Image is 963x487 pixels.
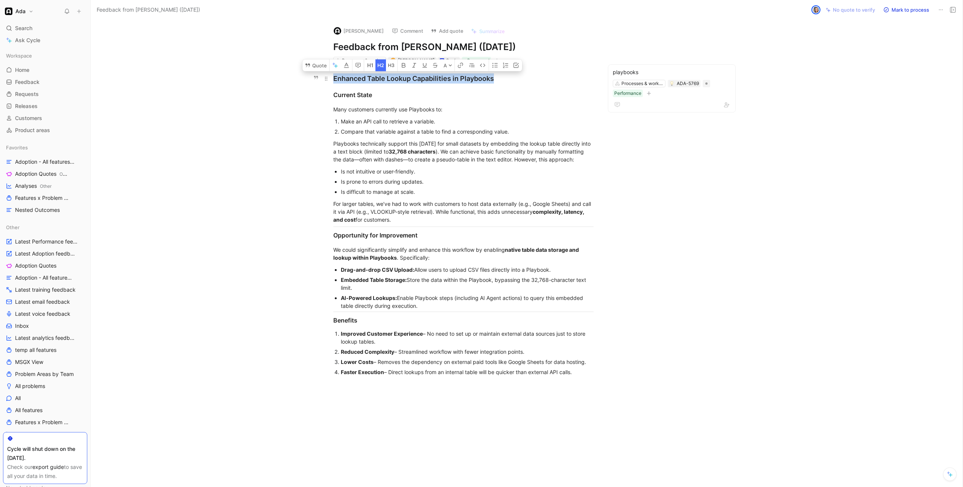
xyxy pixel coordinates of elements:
strong: AI-Powered Lookups: [341,295,397,301]
a: All features [3,405,87,416]
div: – Streamlined workflow with fewer integration points. [341,348,594,356]
div: Benefits [333,316,594,325]
span: [PERSON_NAME] [398,58,434,63]
span: Other [40,183,52,189]
strong: complexity, latency, and cost [333,208,585,223]
div: Many customers currently use Playbooks to: [333,105,594,113]
a: Requests [3,88,87,100]
a: Nested Outcomes [3,204,87,216]
div: Check our to save all your data in time. [7,463,83,481]
span: Analyses [15,182,52,190]
button: No quote to verify [822,5,878,15]
button: Comment [389,26,427,36]
div: – No need to set up or maintain external data sources just to store lookup tables. [341,330,594,345]
a: Product areas [3,125,87,136]
a: MSGX View [3,356,87,368]
strong: Faster Execution [341,369,384,375]
span: Latest Adoption feedback [15,250,77,257]
img: 💡 [670,81,674,86]
div: Processes & workflows [342,57,384,64]
div: Compare that variable against a table to find a corresponding value. [341,128,594,135]
div: Playbooks technically support this [DATE] for small datasets by embedding the lookup table direct... [333,140,594,163]
div: Allow users to upload CSV files directly into a Playbook. [341,266,594,274]
span: Latest training feedback [15,286,76,294]
div: Processes & workflows [621,80,664,87]
a: Ask Cycle [3,35,87,46]
span: Latest voice feedback [15,310,70,318]
span: Adoption - All features & problem areas [15,158,75,166]
div: For larger tables, we’ve had to work with customers to host data externally (e.g., Google Sheets)... [333,200,594,224]
a: Home [3,64,87,76]
a: Problem Areas by Team [3,368,87,380]
span: Features x Problem Area [15,419,69,426]
span: Releases [15,102,38,110]
div: Enhanced Table Lookup Capabilities in Playbooks [333,73,594,84]
span: Adoption Quotes [15,262,56,269]
button: Summarize [468,26,508,37]
strong: Reduced Complexity [341,349,394,355]
h1: Ada [15,8,26,15]
button: AdaAda [3,6,35,17]
span: Workspace [6,52,32,59]
a: temp all features [3,344,87,356]
span: Adoption Quotes [15,170,68,178]
div: Make an API call to retrieve a variable. [341,117,594,125]
a: export guide [32,464,64,470]
a: Adoption Quotes [3,260,87,271]
span: Other [59,171,71,177]
strong: Lower Costs [341,359,374,365]
a: Adoption - All features & problem areas [3,156,87,167]
div: Other [3,222,87,233]
span: Problem Areas by Team [15,370,74,378]
div: – Direct lookups from an internal table will be quicker than external API calls. [341,368,594,376]
span: Favorites [6,144,28,151]
a: Latest training feedback [3,284,87,295]
div: Processed [462,57,491,64]
a: All problems [3,380,87,392]
div: Store the data within the Playbook, bypassing the 32,768-character text limit. [341,276,594,292]
button: Add quote [427,26,467,36]
span: Other [6,224,20,231]
a: Features x Problem Area [3,417,87,428]
div: Is difficult to manage at scale. [341,188,594,196]
span: Summarize [479,28,505,35]
div: Cycle [446,57,458,64]
div: Favorites [3,142,87,153]
div: ADA-5769 [677,80,699,87]
a: Customers [3,113,87,124]
span: Requests [15,90,39,98]
span: MSGX View [15,358,43,366]
span: Latest analytics feedback [15,334,77,342]
div: Performance [614,90,641,97]
a: Latest email feedback [3,296,87,307]
div: Current State [333,90,594,99]
a: Latest Adoption feedback [3,248,87,259]
div: – Removes the dependency on external paid tools like Google Sheets for data hosting. [341,358,594,366]
div: Is not intuitive or user-friendly. [341,167,594,175]
span: Customers [15,114,42,122]
a: Inbox [3,320,87,332]
span: Analyses [15,431,37,438]
span: Latest email feedback [15,298,70,306]
a: Features x Problem Area [3,192,87,204]
a: Adoption - All features & problem areas [3,272,87,283]
span: Product areas [15,126,50,134]
span: Adoption - All features & problem areas [15,274,74,282]
div: playbooks [613,68,731,77]
a: Analyses [3,429,87,440]
a: All [3,393,87,404]
div: Cycle will shut down on the [DATE]. [7,444,83,463]
button: logo[PERSON_NAME] [330,25,387,37]
div: Is prone to errors during updates. [341,178,594,186]
a: Releases [3,100,87,112]
img: avatar [812,6,820,14]
button: Mark to process [880,5,933,15]
span: All [15,394,21,402]
strong: native table data storage and lookup within Playbooks [333,247,580,261]
span: Feedback from [PERSON_NAME] ([DATE]) [97,5,200,14]
span: Feedback [15,78,39,86]
div: Enable Playbook steps (including AI Agent actions) to query this embedded table directly during e... [341,294,594,310]
div: Opportunity for Improvement [333,231,594,240]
